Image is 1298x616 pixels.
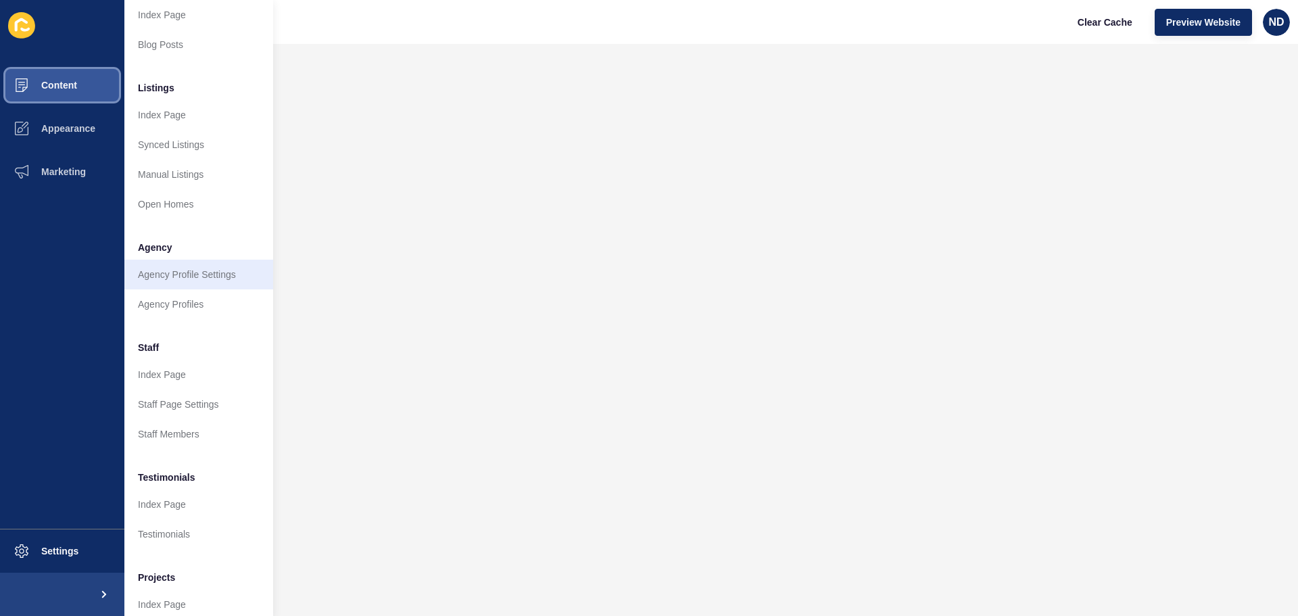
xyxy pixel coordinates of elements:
a: Open Homes [124,189,273,219]
button: Preview Website [1155,9,1252,36]
button: Clear Cache [1066,9,1144,36]
a: Synced Listings [124,130,273,160]
a: Index Page [124,490,273,519]
a: Staff Page Settings [124,389,273,419]
span: Staff [138,341,159,354]
a: Index Page [124,100,273,130]
span: Clear Cache [1078,16,1132,29]
a: Agency Profile Settings [124,260,273,289]
a: Staff Members [124,419,273,449]
span: Agency [138,241,172,254]
span: Testimonials [138,471,195,484]
a: Agency Profiles [124,289,273,319]
span: Listings [138,81,174,95]
a: Testimonials [124,519,273,549]
a: Manual Listings [124,160,273,189]
a: Index Page [124,360,273,389]
span: Preview Website [1166,16,1241,29]
a: Blog Posts [124,30,273,60]
span: Projects [138,571,175,584]
span: ND [1268,16,1284,29]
